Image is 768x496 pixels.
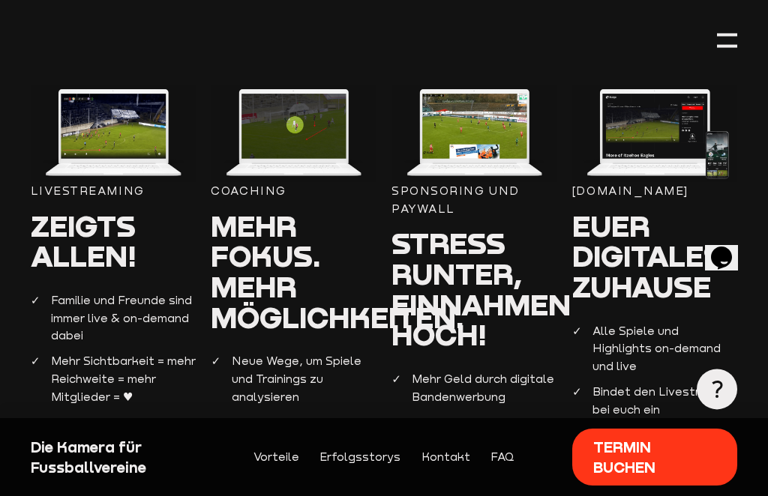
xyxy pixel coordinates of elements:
a: Vorteile [253,448,299,466]
li: Analysierte Szenen einfach per WhatsApp verschicken [211,414,376,467]
div: Coaching [211,182,376,200]
li: Mehr Sichtbarkeit = mehr Reichweite = mehr Mitglieder = ♥ [31,352,196,405]
li: Mehr Content für eure sozialen Kanäle [31,414,196,449]
span: Mehr Fokus. Mehr Möglichkeiten. [211,208,464,335]
div: Sponsoring und paywall [391,182,556,217]
li: Bindet den Livestream bei euch ein [572,383,737,418]
img: Sponsoring-Mockup.png [391,85,556,182]
a: FAQ [490,448,514,466]
span: Euer digitales Zuhause [572,208,723,304]
span: Zeigts allen! [31,208,136,274]
img: Mockup_Coaching-1.png [211,85,376,182]
li: Familie und Freunde sind immer live & on-demand dabei [31,291,196,345]
a: Kontakt [421,448,470,466]
li: 100 % der Erlöse bleiben bei euch! [391,414,556,449]
li: Mehr Geld durch digitale Bandenwerbung [391,370,556,405]
div: Livestreaming [31,182,196,200]
div: Die Kamera für Fussballvereine [31,437,196,477]
img: Mockup-TV.png [572,85,737,182]
span: Stress runter, Einnahmen hoch! [391,225,571,352]
div: [DOMAIN_NAME] [572,182,737,200]
iframe: chat widget [705,226,753,270]
a: Erfolgsstorys [319,448,400,466]
a: Termin buchen [572,429,737,486]
li: Neue Wege, um Spiele und Trainings zu analysieren [211,352,376,405]
li: Alle Spiele und Highlights on-demand und live [572,322,737,375]
img: Fussball-Player.png [31,85,196,182]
